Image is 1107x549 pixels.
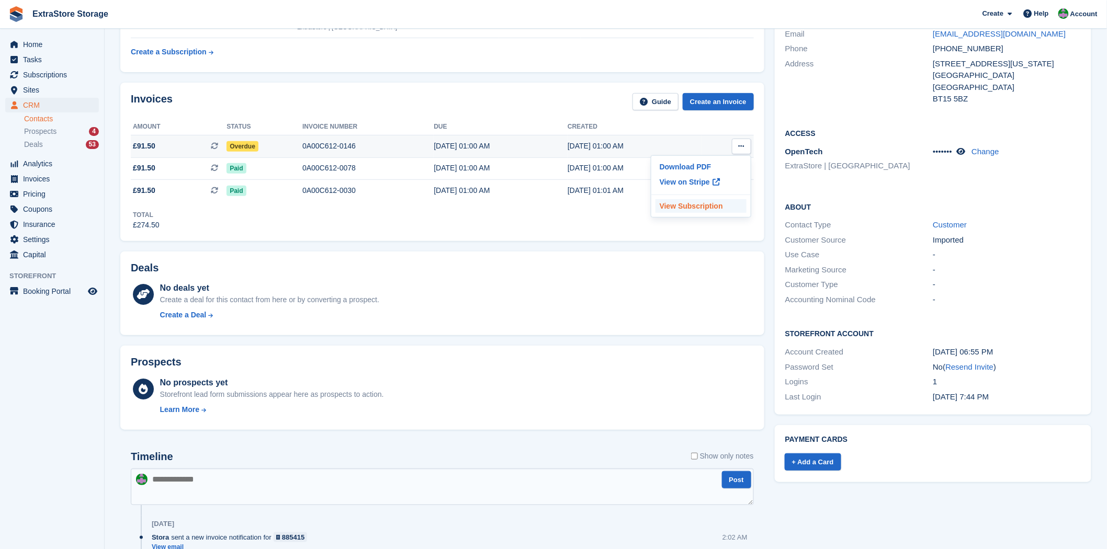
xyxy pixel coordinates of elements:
[1034,8,1049,19] span: Help
[5,171,99,186] a: menu
[5,67,99,82] a: menu
[5,247,99,262] a: menu
[5,217,99,232] a: menu
[23,83,86,97] span: Sites
[683,93,754,110] a: Create an Invoice
[5,187,99,201] a: menu
[160,389,384,400] div: Storefront lead form submissions appear here as prospects to action.
[23,217,86,232] span: Insurance
[656,199,747,213] a: View Subscription
[1058,8,1069,19] img: Grant Daniel
[785,294,933,306] div: Accounting Nominal Code
[933,70,1081,82] div: [GEOGRAPHIC_DATA]
[152,532,312,542] div: sent a new invoice notification for
[24,114,99,124] a: Contacts
[691,451,754,462] label: Show only notes
[785,160,933,172] li: ExtraStore | [GEOGRAPHIC_DATA]
[282,532,304,542] div: 885415
[933,376,1081,388] div: 1
[89,127,99,136] div: 4
[24,139,99,150] a: Deals 53
[24,126,99,137] a: Prospects 4
[5,202,99,216] a: menu
[9,271,104,281] span: Storefront
[785,43,933,55] div: Phone
[568,185,702,196] div: [DATE] 01:01 AM
[933,234,1081,246] div: Imported
[785,249,933,261] div: Use Case
[933,82,1081,94] div: [GEOGRAPHIC_DATA]
[933,220,967,229] a: Customer
[160,404,384,415] a: Learn More
[946,362,994,371] a: Resend Invite
[86,285,99,298] a: Preview store
[302,141,434,152] div: 0A00C612-0146
[5,37,99,52] a: menu
[943,362,997,371] span: ( )
[274,532,308,542] a: 885415
[160,310,207,321] div: Create a Deal
[302,185,434,196] div: 0A00C612-0030
[933,264,1081,276] div: -
[785,264,933,276] div: Marketing Source
[8,6,24,22] img: stora-icon-8386f47178a22dfd0bd8f6a31ec36ba5ce8667c1dd55bd0f319d3a0aa187defe.svg
[302,163,434,174] div: 0A00C612-0078
[160,294,379,305] div: Create a deal for this contact from here or by converting a prospect.
[133,141,155,152] span: £91.50
[722,471,751,488] button: Post
[434,119,568,135] th: Due
[131,262,159,274] h2: Deals
[5,83,99,97] a: menu
[227,163,246,174] span: Paid
[86,140,99,149] div: 53
[160,376,384,389] div: No prospects yet
[785,201,1081,212] h2: About
[152,532,169,542] span: Stora
[972,147,999,156] a: Change
[933,43,1081,55] div: [PHONE_NUMBER]
[5,98,99,112] a: menu
[28,5,112,22] a: ExtraStore Storage
[722,532,748,542] div: 2:02 AM
[434,185,568,196] div: [DATE] 01:00 AM
[160,404,199,415] div: Learn More
[160,282,379,294] div: No deals yet
[656,174,747,190] p: View on Stripe
[131,451,173,463] h2: Timeline
[23,156,86,171] span: Analytics
[131,47,207,58] div: Create a Subscription
[133,163,155,174] span: £91.50
[23,37,86,52] span: Home
[785,391,933,403] div: Last Login
[568,119,702,135] th: Created
[131,356,182,368] h2: Prospects
[933,279,1081,291] div: -
[23,247,86,262] span: Capital
[785,58,933,105] div: Address
[24,127,57,136] span: Prospects
[152,520,174,528] div: [DATE]
[302,119,434,135] th: Invoice number
[23,98,86,112] span: CRM
[982,8,1003,19] span: Create
[785,361,933,373] div: Password Set
[691,451,698,462] input: Show only notes
[785,147,823,156] span: OpenTech
[656,160,747,174] a: Download PDF
[568,163,702,174] div: [DATE] 01:00 AM
[785,346,933,358] div: Account Created
[933,392,989,401] time: 2025-08-19 18:44:02 UTC
[5,156,99,171] a: menu
[933,147,952,156] span: •••••••
[227,119,302,135] th: Status
[785,234,933,246] div: Customer Source
[933,249,1081,261] div: -
[785,128,1081,138] h2: Access
[785,436,1081,444] h2: Payment cards
[568,141,702,152] div: [DATE] 01:00 AM
[136,474,148,485] img: Grant Daniel
[133,185,155,196] span: £91.50
[933,361,1081,373] div: No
